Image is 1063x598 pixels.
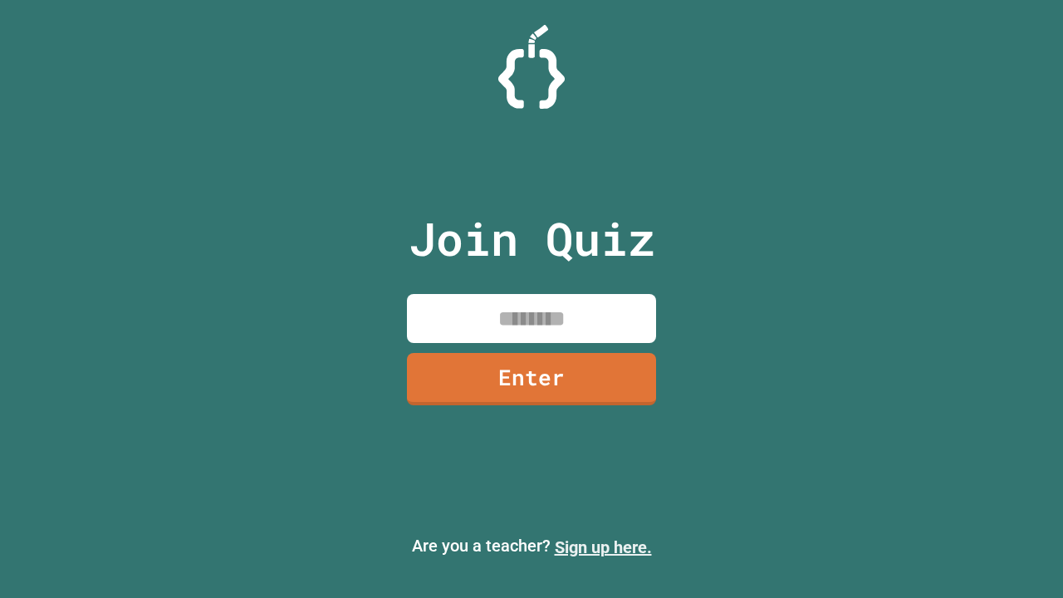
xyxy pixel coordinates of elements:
p: Are you a teacher? [13,533,1050,560]
iframe: chat widget [925,459,1046,530]
iframe: chat widget [993,532,1046,581]
a: Enter [407,353,656,405]
p: Join Quiz [409,204,655,273]
a: Sign up here. [555,537,652,557]
img: Logo.svg [498,25,565,109]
